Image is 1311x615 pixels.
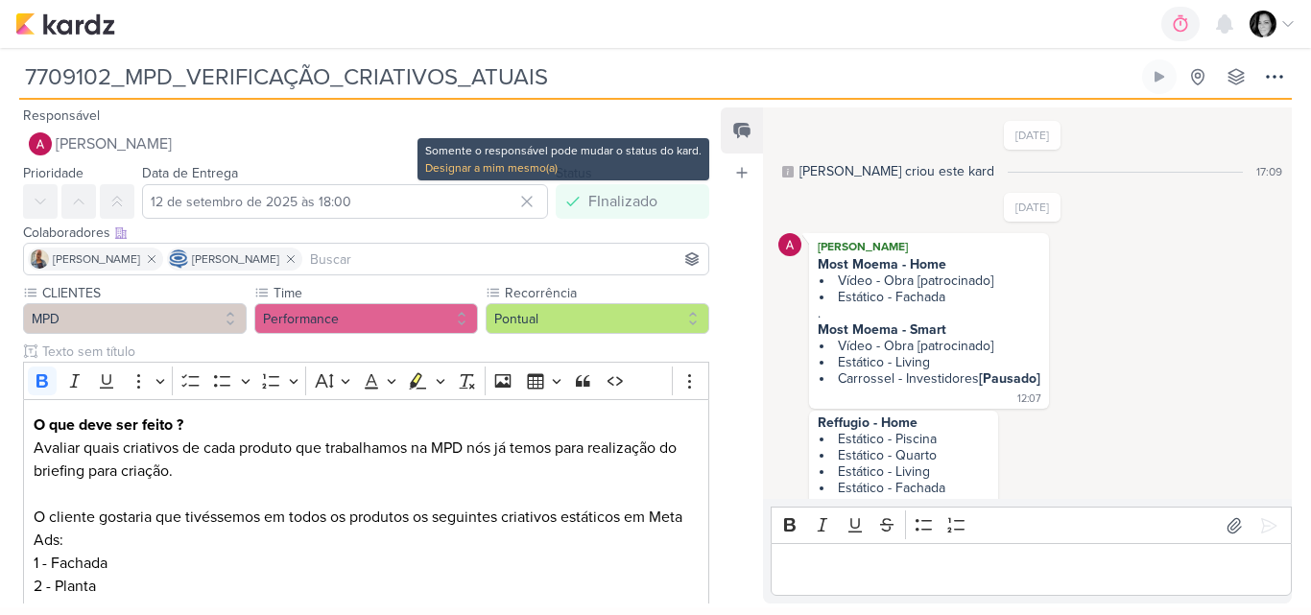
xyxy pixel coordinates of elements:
[820,431,989,447] li: Estático - Piscina
[34,437,700,483] p: Avaliar quais criativos de cada produto que trabalhamos na MPD nós já temos para realização do br...
[820,289,1040,305] li: Estático - Fachada
[34,506,700,552] p: O cliente gostaria que tivéssemos em todos os produtos os seguintes criativos estáticos em Meta Ads:
[503,283,709,303] label: Recorrência
[425,142,702,159] div: Somente o responsável pode mudar o status do kard.
[820,354,1040,370] li: Estático - Living
[813,237,1045,256] div: [PERSON_NAME]
[820,463,989,480] li: Estático - Living
[19,59,1138,94] input: Kard Sem Título
[820,447,989,463] li: Estático - Quarto
[979,370,1040,387] strong: [Pausado]
[23,107,100,124] label: Responsável
[818,414,918,431] strong: Reffugio - Home
[799,161,994,181] div: [PERSON_NAME] criou este kard
[29,132,52,155] img: Alessandra Gomes
[820,338,1040,354] li: Vídeo - Obra [patrocinado]
[588,190,657,213] div: FInalizado
[23,223,709,243] div: Colaboradores
[1152,69,1167,84] div: Ligar relógio
[556,184,709,219] button: FInalizado
[820,370,1040,387] li: Carrossel - Investidores
[486,303,709,334] button: Pontual
[272,283,478,303] label: Time
[142,184,548,219] input: Select a date
[818,496,989,512] div: .
[53,250,140,268] span: [PERSON_NAME]
[818,321,946,338] strong: Most Moema - Smart
[254,303,478,334] button: Performance
[56,132,172,155] span: [PERSON_NAME]
[771,507,1292,544] div: Editor toolbar
[425,159,702,177] div: Designar a mim mesmo(a)
[23,165,83,181] label: Prioridade
[771,543,1292,596] div: Editor editing area: main
[778,233,801,256] img: Alessandra Gomes
[306,248,704,271] input: Buscar
[142,165,238,181] label: Data de Entrega
[23,127,709,161] button: [PERSON_NAME]
[38,342,709,362] input: Texto sem título
[23,303,247,334] button: MPD
[34,415,183,435] strong: O que deve ser feito ?
[23,362,709,399] div: Editor toolbar
[820,480,989,496] li: Estático - Fachada
[818,256,946,272] strong: Most Moema - Home
[818,305,1040,321] div: .
[1250,11,1276,37] img: Renata Brandão
[1017,391,1041,407] div: 12:07
[30,249,49,269] img: Iara Santos
[820,272,1040,289] li: Vídeo - Obra [patrocinado]
[169,249,188,269] img: Caroline Traven De Andrade
[40,283,247,303] label: CLIENTES
[1256,163,1282,180] div: 17:09
[15,12,115,35] img: kardz.app
[192,250,279,268] span: [PERSON_NAME]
